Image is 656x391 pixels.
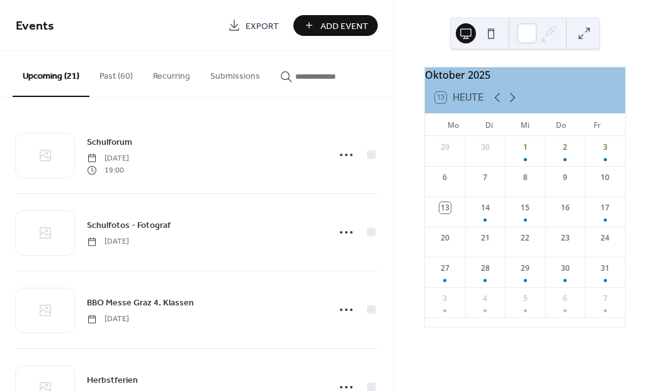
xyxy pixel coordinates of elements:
span: Export [246,20,279,33]
button: Past (60) [89,51,143,96]
div: 8 [519,172,531,183]
div: Mi [507,113,543,136]
div: 9 [560,172,571,183]
span: Schulfotos - Fotograf [87,219,171,232]
div: 31 [599,263,611,274]
div: Do [543,113,579,136]
div: 13 [439,202,451,213]
div: 22 [519,232,531,244]
button: Submissions [200,51,270,96]
a: Schulfotos - Fotograf [87,218,171,232]
div: 4 [480,293,491,304]
div: 6 [439,172,451,183]
a: Schulforum [87,135,132,149]
div: 1 [519,142,531,153]
div: 29 [439,142,451,153]
div: 24 [599,232,611,244]
div: 2 [560,142,571,153]
div: 23 [560,232,571,244]
div: 20 [439,232,451,244]
span: [DATE] [87,314,129,325]
a: Export [218,15,288,36]
button: Upcoming (21) [13,51,89,97]
span: Schulforum [87,136,132,149]
div: 3 [599,142,611,153]
span: 19:00 [87,164,129,176]
div: 6 [560,293,571,304]
div: Di [471,113,507,136]
div: 30 [480,142,491,153]
div: 14 [480,202,491,213]
div: 5 [519,293,531,304]
div: 30 [560,263,571,274]
button: Recurring [143,51,200,96]
span: [DATE] [87,153,129,164]
a: Herbstferien [87,373,138,387]
div: 28 [480,263,491,274]
div: 17 [599,202,611,213]
span: Herbstferien [87,374,138,387]
div: 21 [480,232,491,244]
span: Add Event [320,20,368,33]
div: 15 [519,202,531,213]
button: Add Event [293,15,378,36]
div: Oktober 2025 [425,67,625,82]
div: 27 [439,263,451,274]
div: Fr [579,113,615,136]
div: 7 [599,293,611,304]
div: 10 [599,172,611,183]
a: BBO Messe Graz 4. Klassen [87,295,194,310]
div: Mo [435,113,471,136]
span: BBO Messe Graz 4. Klassen [87,297,194,310]
div: 29 [519,263,531,274]
div: 7 [480,172,491,183]
div: 3 [439,293,451,304]
div: 16 [560,202,571,213]
span: Events [16,14,54,38]
span: [DATE] [87,236,129,247]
